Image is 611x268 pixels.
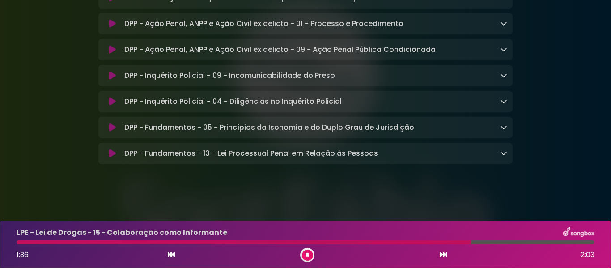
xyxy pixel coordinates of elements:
p: DPP - Ação Penal, ANPP e Ação Civil ex delicto - 09 - Ação Penal Pública Condicionada [124,44,436,55]
p: DPP - Inquérito Policial - 04 - Diligências no Inquérito Policial [124,96,342,107]
p: DPP - Ação Penal, ANPP e Ação Civil ex delicto - 01 - Processo e Procedimento [124,18,403,29]
p: DPP - Fundamentos - 05 - Princípios da Isonomia e do Duplo Grau de Jurisdição [124,122,414,133]
p: DPP - Inquérito Policial - 09 - Incomunicabilidade do Preso [124,70,335,81]
p: DPP - Fundamentos - 13 - Lei Processual Penal em Relação às Pessoas [124,148,378,159]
